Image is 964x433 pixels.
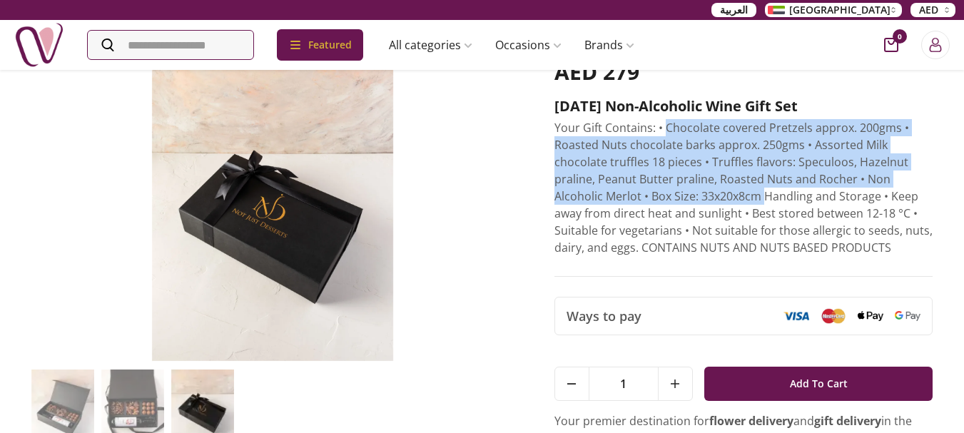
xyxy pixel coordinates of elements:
[704,367,933,401] button: Add To Cart
[884,38,898,52] button: cart-button
[895,311,920,321] img: Google Pay
[31,59,514,361] img: Father's Day Non-Alcoholic Wine Gift Set
[14,20,64,70] img: Nigwa-uae-gifts
[790,371,848,397] span: Add To Cart
[765,3,902,17] button: [GEOGRAPHIC_DATA]
[573,31,646,59] a: Brands
[910,3,955,17] button: AED
[277,29,363,61] div: Featured
[567,306,641,326] span: Ways to pay
[554,96,933,116] h2: [DATE] Non-Alcoholic Wine Gift Set
[554,119,933,256] p: Your Gift Contains: • Chocolate covered Pretzels approx. 200gms • Roasted Nuts chocolate barks ap...
[709,413,793,429] strong: flower delivery
[589,367,658,400] span: 1
[858,311,883,322] img: Apple Pay
[893,29,907,44] span: 0
[768,6,785,14] img: Arabic_dztd3n.png
[720,3,748,17] span: العربية
[377,31,484,59] a: All categories
[88,31,253,59] input: Search
[814,413,881,429] strong: gift delivery
[919,3,938,17] span: AED
[554,57,639,86] span: AED 279
[484,31,573,59] a: Occasions
[783,311,809,321] img: Visa
[789,3,891,17] span: [GEOGRAPHIC_DATA]
[821,308,846,323] img: Mastercard
[921,31,950,59] button: Login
